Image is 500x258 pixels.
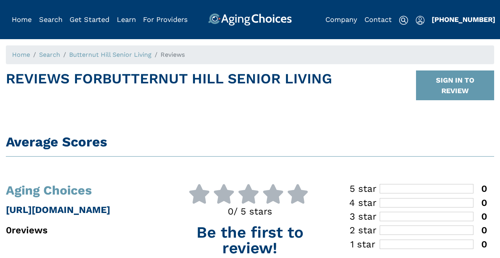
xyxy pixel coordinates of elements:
a: Search [39,51,60,58]
span: Reviews [161,51,185,58]
a: [PHONE_NUMBER] [432,15,495,23]
div: 4 star [346,198,380,207]
h1: Reviews For Butternut Hill Senior Living [6,70,332,100]
p: 0 reviews [6,223,161,237]
div: Popover trigger [39,13,62,26]
a: Search [39,15,62,23]
a: Company [325,15,357,23]
div: 2 star [346,226,380,235]
a: For Providers [143,15,187,23]
h1: Aging Choices [6,184,161,197]
div: 0 [473,240,487,249]
div: Popover trigger [416,13,425,26]
img: search-icon.svg [399,16,408,25]
div: 3 star [346,212,380,221]
img: AgingChoices [208,13,292,26]
p: 0 / 5 stars [173,204,328,218]
p: [URL][DOMAIN_NAME] [6,203,161,217]
img: user-icon.svg [416,16,425,25]
div: 0 [473,226,487,235]
a: Contact [364,15,392,23]
a: Get Started [70,15,109,23]
a: Home [12,51,30,58]
div: 1 star [346,240,380,249]
div: 0 [473,212,487,221]
div: 0 [473,198,487,207]
nav: breadcrumb [6,45,494,64]
div: 0 [473,184,487,193]
h1: Average Scores [6,134,494,150]
p: Be the first to review! [173,225,328,256]
button: SIGN IN TO REVIEW [416,70,494,100]
a: Learn [117,15,136,23]
div: 5 star [346,184,380,193]
a: Butternut Hill Senior Living [69,51,152,58]
a: Home [12,15,32,23]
